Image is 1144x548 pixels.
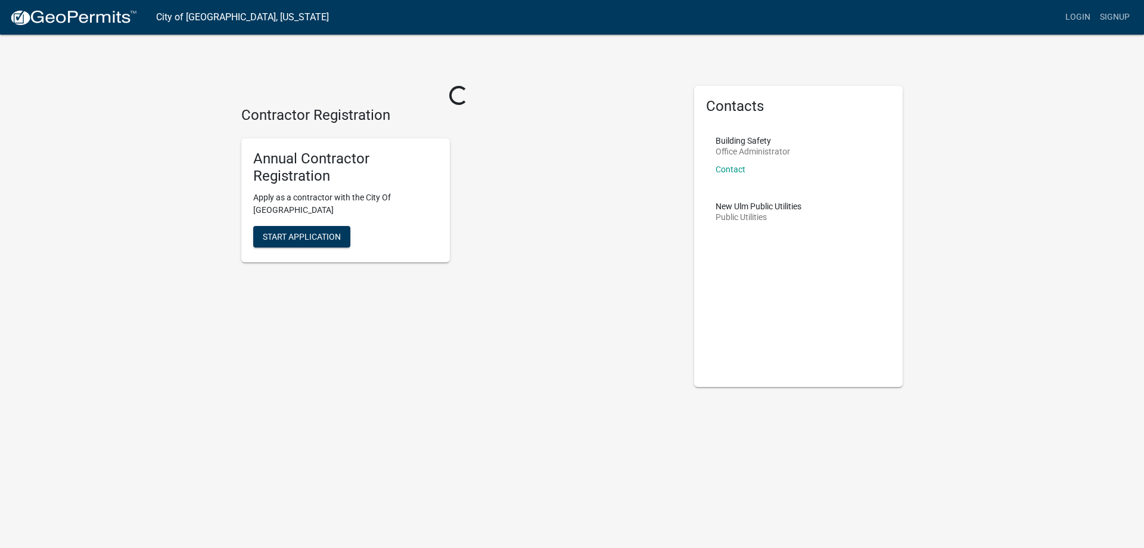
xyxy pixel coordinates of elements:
h4: Contractor Registration [241,107,676,124]
p: Public Utilities [716,213,801,221]
a: Contact [716,165,745,174]
span: Start Application [263,232,341,242]
button: Start Application [253,226,350,247]
p: Office Administrator [716,147,790,156]
p: Building Safety [716,137,790,145]
a: Login [1061,6,1095,29]
a: City of [GEOGRAPHIC_DATA], [US_STATE] [156,7,329,27]
a: Signup [1095,6,1134,29]
h5: Annual Contractor Registration [253,150,438,185]
h5: Contacts [706,98,891,115]
p: New Ulm Public Utilities [716,202,801,210]
p: Apply as a contractor with the City Of [GEOGRAPHIC_DATA] [253,191,438,216]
